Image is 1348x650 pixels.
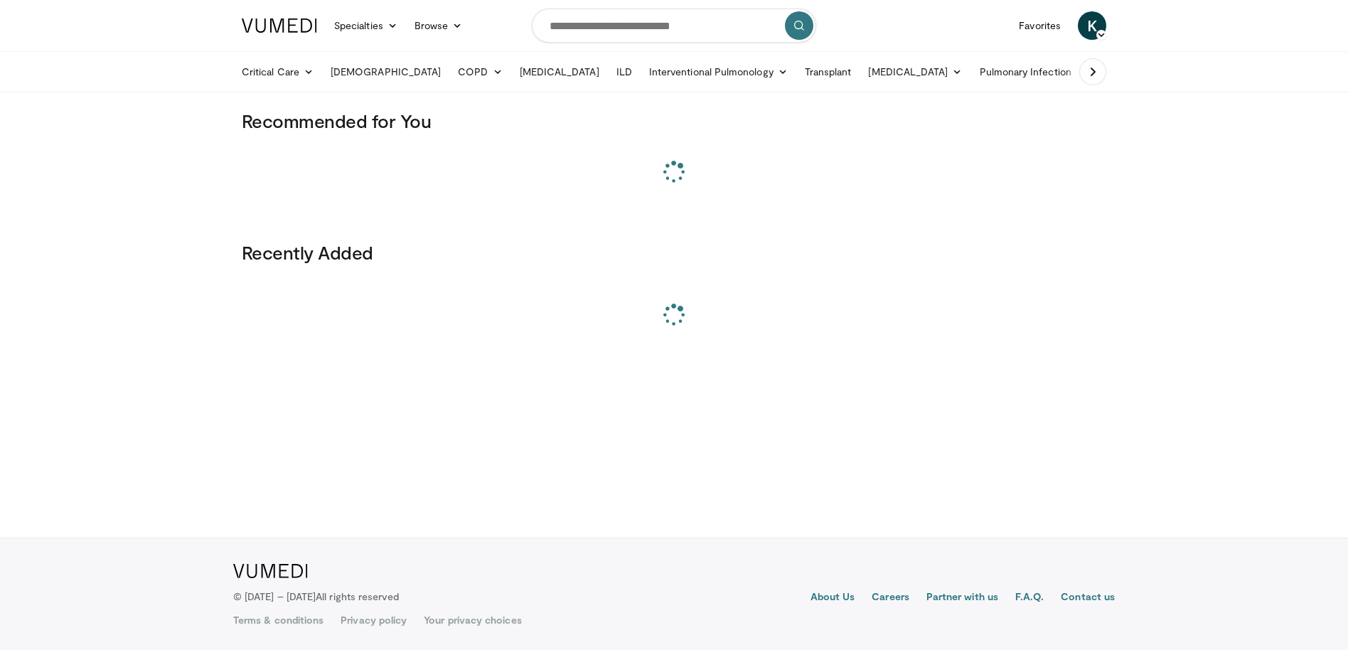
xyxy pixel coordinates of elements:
a: Your privacy choices [424,613,521,627]
h3: Recommended for You [242,110,1106,132]
a: Careers [872,590,909,607]
h3: Recently Added [242,241,1106,264]
img: VuMedi Logo [233,564,308,578]
a: Pulmonary Infection [971,58,1094,86]
a: Terms & conditions [233,613,323,627]
a: Interventional Pulmonology [641,58,796,86]
a: COPD [449,58,510,86]
a: About Us [811,590,855,607]
input: Search topics, interventions [532,9,816,43]
a: Favorites [1010,11,1069,40]
a: [MEDICAL_DATA] [511,58,608,86]
a: K [1078,11,1106,40]
a: Specialties [326,11,406,40]
a: [DEMOGRAPHIC_DATA] [322,58,449,86]
img: VuMedi Logo [242,18,317,33]
p: © [DATE] – [DATE] [233,590,400,604]
a: F.A.Q. [1015,590,1044,607]
a: ILD [608,58,641,86]
a: Privacy policy [341,613,407,627]
a: Partner with us [926,590,998,607]
a: Browse [406,11,471,40]
a: [MEDICAL_DATA] [860,58,970,86]
span: All rights reserved [316,590,399,602]
a: Critical Care [233,58,322,86]
a: Transplant [796,58,860,86]
a: Contact us [1061,590,1115,607]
